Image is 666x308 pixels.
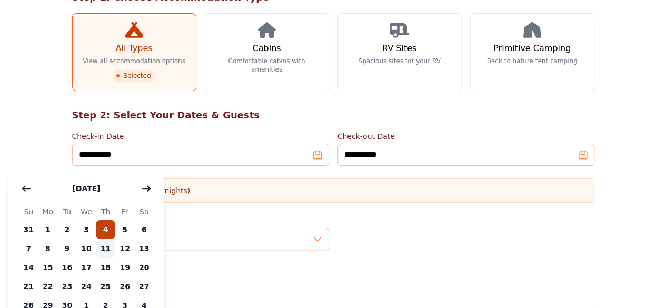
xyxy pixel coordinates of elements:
span: 12 [115,239,135,258]
span: Mo [38,205,58,218]
span: 1 [38,220,58,239]
a: Primitive Camping Back to nature tent camping [470,13,594,91]
span: Su [19,205,38,218]
p: Back to nature tent camping [487,57,578,65]
label: Check-out Date [337,131,594,142]
a: Cabins Comfortable cabins with amenities [205,13,329,91]
span: 21 [19,277,38,296]
span: 31 [19,220,38,239]
span: 10 [77,239,96,258]
span: 17 [77,258,96,277]
span: Tu [57,205,77,218]
span: 23 [57,277,77,296]
span: 6 [134,220,154,239]
span: 19 [115,258,135,277]
span: 14 [19,258,38,277]
span: 7 [19,239,38,258]
span: 22 [38,277,58,296]
span: 8 [38,239,58,258]
span: 2 [57,220,77,239]
span: 11 [96,239,115,258]
label: Check-in Date [72,131,329,142]
h3: All Types [115,42,152,55]
h2: Step 2: Select Your Dates & Guests [72,108,594,123]
span: Sa [134,205,154,218]
button: [DATE] [62,178,111,199]
label: Number of Guests [72,215,329,226]
span: 9 [57,239,77,258]
span: Selected [113,69,155,82]
h3: Cabins [252,42,281,55]
p: Comfortable cabins with amenities [214,57,320,74]
h3: RV Sites [382,42,416,55]
h3: Primitive Camping [493,42,571,55]
span: 20 [134,258,154,277]
a: All Types View all accommodation options Selected [72,13,196,91]
span: 3 [77,220,96,239]
a: RV Sites Spacious sites for your RV [337,13,462,91]
span: 15 [38,258,58,277]
span: 13 [134,239,154,258]
span: 24 [77,277,96,296]
span: 18 [96,258,115,277]
span: 27 [134,277,154,296]
span: 4 [96,220,115,239]
span: 5 [115,220,135,239]
p: Spacious sites for your RV [358,57,440,65]
p: View all accommodation options [83,57,185,65]
span: 25 [96,277,115,296]
span: We [77,205,96,218]
span: 16 [57,258,77,277]
span: Th [96,205,115,218]
span: Fr [115,205,135,218]
span: 26 [115,277,135,296]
